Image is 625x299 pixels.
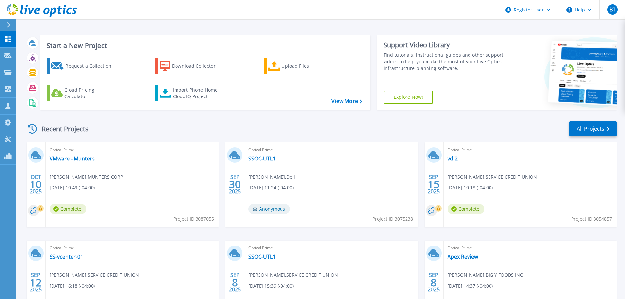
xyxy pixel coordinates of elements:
[50,184,95,191] span: [DATE] 10:49 (-04:00)
[331,98,362,104] a: View More
[264,58,337,74] a: Upload Files
[248,184,294,191] span: [DATE] 11:24 (-04:00)
[47,42,362,49] h3: Start a New Project
[30,172,42,196] div: OCT 2025
[448,155,458,162] a: vdi2
[248,245,414,252] span: Optical Prime
[448,173,537,181] span: [PERSON_NAME] , SERVICE CREDIT UNION
[64,87,117,100] div: Cloud Pricing Calculator
[248,271,338,279] span: [PERSON_NAME] , SERVICE CREDIT UNION
[50,155,95,162] a: VMware - Munters
[248,155,276,162] a: SSOC-UTL1
[448,146,613,154] span: Optical Prime
[30,182,42,187] span: 10
[30,280,42,285] span: 12
[384,91,433,104] a: Explore Now!
[172,59,224,73] div: Download Collector
[50,204,86,214] span: Complete
[50,253,83,260] a: SS-vcenter-01
[232,280,238,285] span: 8
[448,271,523,279] span: [PERSON_NAME] , BIG Y FOODS INC
[47,58,120,74] a: Request a Collection
[384,41,506,49] div: Support Video Library
[248,146,414,154] span: Optical Prime
[431,280,437,285] span: 8
[229,182,241,187] span: 30
[47,85,120,101] a: Cloud Pricing Calculator
[50,146,215,154] span: Optical Prime
[427,270,440,294] div: SEP 2025
[30,270,42,294] div: SEP 2025
[571,215,612,223] span: Project ID: 3054857
[248,282,294,289] span: [DATE] 15:39 (-04:00)
[427,172,440,196] div: SEP 2025
[448,282,493,289] span: [DATE] 14:37 (-04:00)
[281,59,334,73] div: Upload Files
[50,271,139,279] span: [PERSON_NAME] , SERVICE CREDIT UNION
[50,282,95,289] span: [DATE] 16:18 (-04:00)
[248,253,276,260] a: SSOC-UTL1
[155,58,228,74] a: Download Collector
[448,184,493,191] span: [DATE] 10:18 (-04:00)
[428,182,440,187] span: 15
[173,87,224,100] div: Import Phone Home CloudIQ Project
[229,172,241,196] div: SEP 2025
[50,173,123,181] span: [PERSON_NAME] , MUNTERS CORP
[248,173,295,181] span: [PERSON_NAME] , Dell
[173,215,214,223] span: Project ID: 3087055
[25,121,97,137] div: Recent Projects
[65,59,118,73] div: Request a Collection
[448,253,478,260] a: Apex Review
[372,215,413,223] span: Project ID: 3075238
[50,245,215,252] span: Optical Prime
[609,7,615,12] span: BT
[384,52,506,72] div: Find tutorials, instructional guides and other support videos to help you make the most of your L...
[248,204,290,214] span: Anonymous
[229,270,241,294] div: SEP 2025
[569,121,617,136] a: All Projects
[448,204,484,214] span: Complete
[448,245,613,252] span: Optical Prime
